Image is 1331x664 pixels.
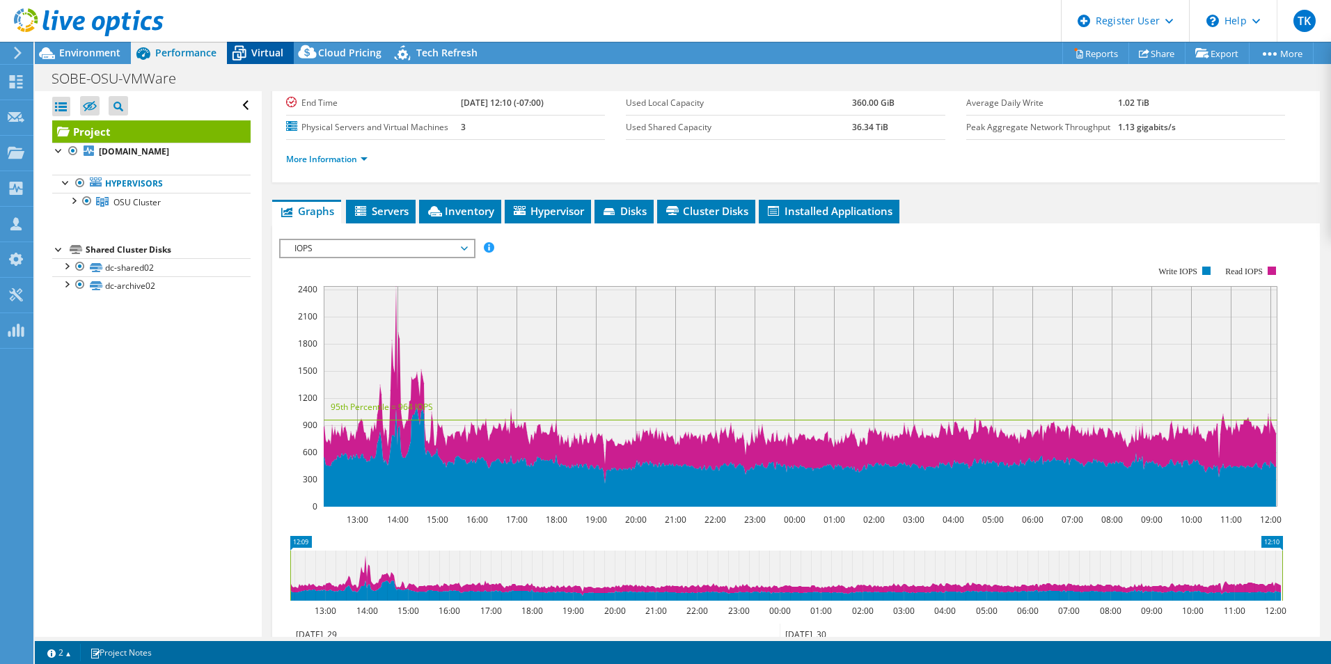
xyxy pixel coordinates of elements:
text: 20:00 [624,514,646,525]
text: 15:00 [426,514,448,525]
text: 11:00 [1223,605,1245,617]
text: 16:00 [438,605,459,617]
text: 08:00 [1099,605,1121,617]
label: Used Shared Capacity [626,120,852,134]
text: 0 [313,500,317,512]
text: 10:00 [1181,605,1203,617]
a: dc-shared02 [52,258,251,276]
text: 09:00 [1140,605,1162,617]
text: 06:00 [1016,605,1038,617]
text: 19:00 [562,605,583,617]
text: 04:00 [942,514,963,525]
h1: SOBE-OSU-VMWare [45,71,198,86]
text: Read IOPS [1225,267,1263,276]
label: Peak Aggregate Network Throughput [966,120,1119,134]
text: 14:00 [356,605,377,617]
a: Export [1185,42,1250,64]
text: 2400 [298,283,317,295]
b: [DATE] 12:10 (-07:00) [461,97,544,109]
text: 18:00 [545,514,567,525]
text: 17:00 [505,514,527,525]
b: 36.34 TiB [852,121,888,133]
span: Servers [353,204,409,218]
b: 3 [461,121,466,133]
text: 23:00 [743,514,765,525]
span: Hypervisor [512,204,584,218]
span: Inventory [426,204,494,218]
text: 01:00 [810,605,831,617]
text: 00:00 [769,605,790,617]
span: OSU Cluster [113,196,161,208]
text: 21:00 [664,514,686,525]
span: TK [1293,10,1316,32]
div: Shared Cluster Disks [86,242,251,258]
a: Reports [1062,42,1129,64]
text: 12:00 [1259,514,1281,525]
a: More [1249,42,1314,64]
text: 13:00 [346,514,368,525]
span: Installed Applications [766,204,892,218]
span: Cluster Disks [664,204,748,218]
text: 18:00 [521,605,542,617]
text: 10:00 [1180,514,1202,525]
text: 14:00 [386,514,408,525]
text: 22:00 [686,605,707,617]
text: 02:00 [863,514,884,525]
label: Average Daily Write [966,96,1119,110]
a: Share [1128,42,1186,64]
svg: \n [1206,15,1219,27]
span: Performance [155,46,216,59]
span: Virtual [251,46,283,59]
text: Write IOPS [1158,267,1197,276]
text: 1500 [298,365,317,377]
label: Used Local Capacity [626,96,852,110]
span: Environment [59,46,120,59]
text: 13:00 [314,605,336,617]
b: 1.13 gigabits/s [1118,121,1176,133]
text: 17:00 [480,605,501,617]
text: 05:00 [982,514,1003,525]
text: 06:00 [1021,514,1043,525]
text: 2100 [298,310,317,322]
a: Project Notes [80,644,162,661]
text: 03:00 [892,605,914,617]
text: 03:00 [902,514,924,525]
text: 300 [303,473,317,485]
text: 95th Percentile = 964 IOPS [331,401,433,413]
text: 07:00 [1061,514,1082,525]
text: 20:00 [604,605,625,617]
b: [DOMAIN_NAME] [99,145,169,157]
text: 15:00 [397,605,418,617]
label: End Time [286,96,461,110]
a: OSU Cluster [52,193,251,211]
text: 02:00 [851,605,873,617]
text: 04:00 [934,605,955,617]
label: Physical Servers and Virtual Machines [286,120,461,134]
text: 00:00 [783,514,805,525]
text: 12:00 [1264,605,1286,617]
text: 19:00 [585,514,606,525]
text: 16:00 [466,514,487,525]
span: Cloud Pricing [318,46,381,59]
text: 900 [303,419,317,431]
a: More Information [286,153,368,165]
a: Hypervisors [52,175,251,193]
text: 11:00 [1220,514,1241,525]
text: 05:00 [975,605,997,617]
span: Graphs [279,204,334,218]
a: [DOMAIN_NAME] [52,143,251,161]
text: 07:00 [1057,605,1079,617]
a: Project [52,120,251,143]
a: dc-archive02 [52,276,251,294]
text: 22:00 [704,514,725,525]
text: 08:00 [1101,514,1122,525]
text: 09:00 [1140,514,1162,525]
b: 1.02 TiB [1118,97,1149,109]
text: 21:00 [645,605,666,617]
text: 01:00 [823,514,844,525]
text: 600 [303,446,317,458]
a: 2 [38,644,81,661]
text: 23:00 [727,605,749,617]
span: Tech Refresh [416,46,478,59]
text: 1200 [298,392,317,404]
